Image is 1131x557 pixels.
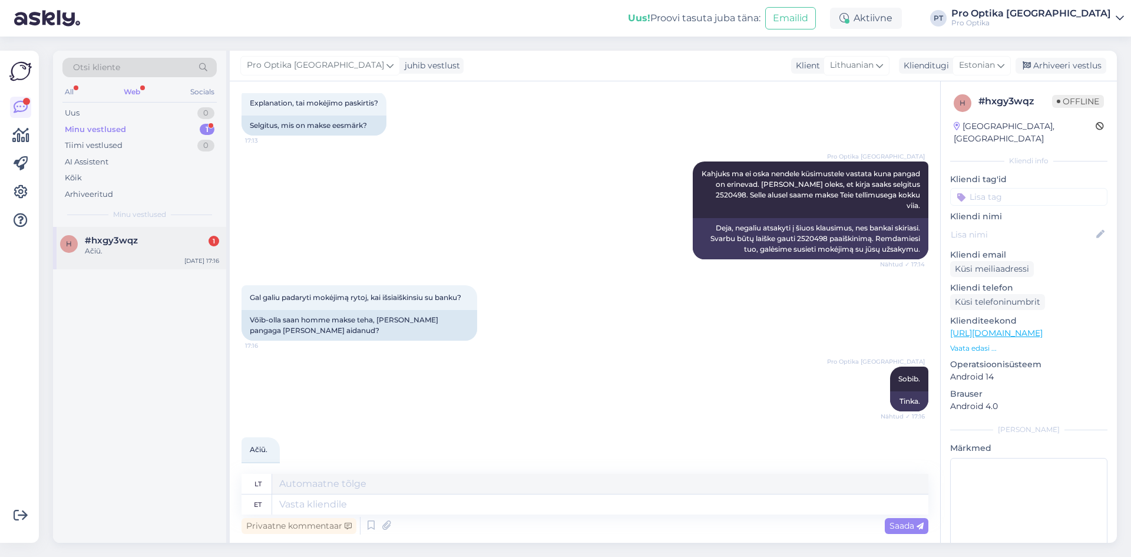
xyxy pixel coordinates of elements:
[65,107,80,119] div: Uus
[950,282,1107,294] p: Kliendi telefon
[950,156,1107,166] div: Kliendi info
[889,520,924,531] span: Saada
[950,315,1107,327] p: Klienditeekond
[951,9,1111,18] div: Pro Optika [GEOGRAPHIC_DATA]
[66,239,72,248] span: h
[959,59,995,72] span: Estonian
[950,358,1107,371] p: Operatsioonisüsteem
[899,60,949,72] div: Klienditugi
[254,495,262,515] div: et
[950,388,1107,400] p: Brauser
[113,209,166,220] span: Minu vestlused
[890,391,928,411] div: Tinka.
[1052,95,1104,108] span: Offline
[65,189,113,200] div: Arhiveeritud
[950,173,1107,186] p: Kliendi tag'id
[121,84,143,100] div: Web
[250,98,378,107] span: Explanation, tai mokėjimo paskirtis?
[188,84,217,100] div: Socials
[950,188,1107,206] input: Lisa tag
[950,442,1107,454] p: Märkmed
[898,374,920,383] span: Sobib.
[950,400,1107,413] p: Android 4.0
[951,18,1111,28] div: Pro Optika
[197,140,214,151] div: 0
[954,120,1096,145] div: [GEOGRAPHIC_DATA], [GEOGRAPHIC_DATA]
[85,235,138,246] span: #hxgy3wqz
[184,256,219,265] div: [DATE] 17:16
[960,98,965,107] span: h
[950,371,1107,383] p: Android 14
[85,246,219,256] div: Ačiū.
[250,445,267,454] span: Ačiū.
[242,310,477,341] div: Võib-olla saan homme makse teha, [PERSON_NAME] pangaga [PERSON_NAME] aidanud?
[951,9,1124,28] a: Pro Optika [GEOGRAPHIC_DATA]Pro Optika
[880,260,925,269] span: Nähtud ✓ 17:14
[242,462,280,482] div: Aitäh.
[950,343,1107,354] p: Vaata edasi ...
[951,228,1094,241] input: Lisa nimi
[702,169,922,210] span: Kahjuks ma ei oska nendele küsimustele vastata kuna pangad on erinevad. [PERSON_NAME] oleks, et k...
[250,293,461,302] span: Gal galiu padaryti mokėjimą rytoj, kai išsiaiškinsiu su banku?
[245,341,289,350] span: 17:16
[1016,58,1106,74] div: Arhiveeri vestlus
[200,124,214,136] div: 1
[693,218,928,259] div: Deja, negaliu atsakyti į šiuos klausimus, nes bankai skiriasi. Svarbu būtų laiške gauti 2520498 p...
[9,60,32,83] img: Askly Logo
[400,60,460,72] div: juhib vestlust
[65,140,123,151] div: Tiimi vestlused
[242,116,386,136] div: Selgitus, mis on makse eesmärk?
[950,424,1107,435] div: [PERSON_NAME]
[73,61,120,74] span: Otsi kliente
[197,107,214,119] div: 0
[950,261,1034,277] div: Küsi meiliaadressi
[827,152,925,161] span: Pro Optika [GEOGRAPHIC_DATA]
[881,412,925,421] span: Nähtud ✓ 17:16
[254,474,262,494] div: lt
[65,124,126,136] div: Minu vestlused
[628,12,650,24] b: Uus!
[765,7,816,29] button: Emailid
[978,94,1052,108] div: # hxgy3wqz
[62,84,76,100] div: All
[247,59,384,72] span: Pro Optika [GEOGRAPHIC_DATA]
[791,60,820,72] div: Klient
[830,59,874,72] span: Lithuanian
[65,172,82,184] div: Kõik
[950,294,1045,310] div: Küsi telefoninumbrit
[950,249,1107,261] p: Kliendi email
[65,156,108,168] div: AI Assistent
[242,518,356,534] div: Privaatne kommentaar
[209,236,219,246] div: 1
[245,136,289,145] span: 17:13
[950,328,1043,338] a: [URL][DOMAIN_NAME]
[830,8,902,29] div: Aktiivne
[827,357,925,366] span: Pro Optika [GEOGRAPHIC_DATA]
[930,10,947,27] div: PT
[950,210,1107,223] p: Kliendi nimi
[628,11,760,25] div: Proovi tasuta juba täna:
